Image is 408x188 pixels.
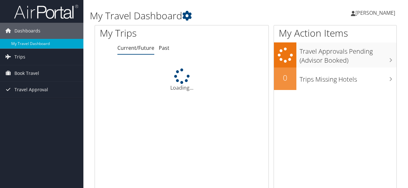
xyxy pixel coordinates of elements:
span: Dashboards [14,23,40,39]
h1: My Trips [100,26,191,40]
img: airportal-logo.png [14,4,78,19]
span: [PERSON_NAME] [355,9,395,16]
h3: Trips Missing Hotels [300,72,396,84]
a: Travel Approvals Pending (Advisor Booked) [274,42,396,67]
a: [PERSON_NAME] [351,3,402,22]
span: Travel Approval [14,82,48,98]
h3: Travel Approvals Pending (Advisor Booked) [300,44,396,65]
h1: My Travel Dashboard [90,9,298,22]
span: Trips [14,49,25,65]
a: Current/Future [117,44,154,51]
a: 0Trips Missing Hotels [274,67,396,90]
h2: 0 [274,72,296,83]
a: Past [159,44,169,51]
span: Book Travel [14,65,39,81]
h1: My Action Items [274,26,396,40]
div: Loading... [95,68,268,92]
